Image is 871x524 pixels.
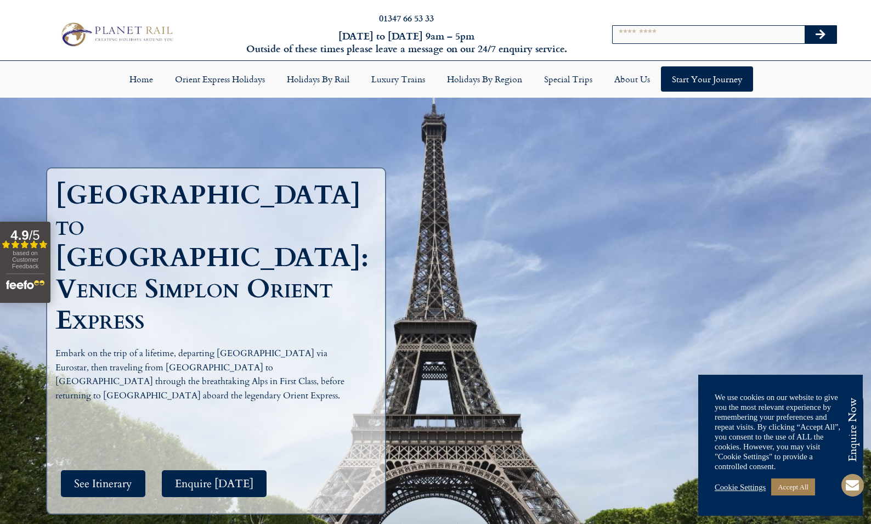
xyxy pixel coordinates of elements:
button: Search [805,26,836,43]
a: Holidays by Rail [276,66,360,92]
a: Special Trips [533,66,603,92]
div: We use cookies on our website to give you the most relevant experience by remembering your prefer... [715,392,846,471]
a: Holidays by Region [436,66,533,92]
nav: Menu [5,66,866,92]
a: Start your Journey [661,66,753,92]
span: Enquire [DATE] [175,477,253,491]
a: Luxury Trains [360,66,436,92]
img: Planet Rail Train Holidays Logo [56,20,176,49]
a: Enquire [DATE] [162,470,267,497]
h1: [GEOGRAPHIC_DATA] to [GEOGRAPHIC_DATA]: Venice Simplon Orient Express [55,179,369,336]
a: Orient Express Holidays [164,66,276,92]
a: About Us [603,66,661,92]
h6: [DATE] to [DATE] 9am – 5pm Outside of these times please leave a message on our 24/7 enquiry serv... [235,30,578,55]
a: Cookie Settings [715,482,766,492]
a: 01347 66 53 33 [379,12,434,24]
p: Embark on the trip of a lifetime, departing [GEOGRAPHIC_DATA] via Eurostar, then traveling from [... [55,347,354,403]
span: See Itinerary [74,477,132,491]
a: Accept All [771,478,815,495]
a: Home [118,66,164,92]
a: See Itinerary [61,470,145,497]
